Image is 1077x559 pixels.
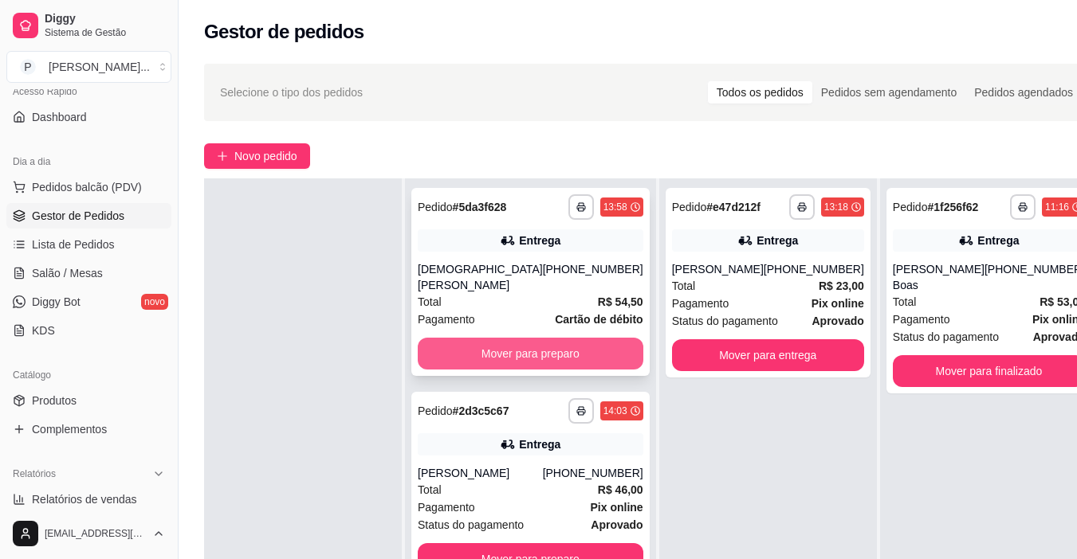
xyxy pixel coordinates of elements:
div: [PHONE_NUMBER] [764,261,864,277]
div: Entrega [757,233,798,248]
span: Pagamento [672,295,729,312]
div: Todos os pedidos [708,81,812,104]
strong: # 5da3f628 [453,201,507,213]
strong: # 2d3c5c67 [453,405,509,417]
span: Pagamento [418,498,475,516]
a: Diggy Botnovo [6,289,171,315]
div: Dia a dia [6,149,171,174]
strong: R$ 54,50 [598,295,643,308]
a: Dashboard [6,104,171,130]
span: Pedido [418,201,453,213]
div: 13:58 [603,201,627,213]
span: Sistema de Gestão [45,26,165,39]
a: Complementos [6,416,171,442]
strong: Pix online [591,501,643,514]
span: Pedido [418,405,453,417]
a: Relatórios de vendas [6,487,171,512]
a: DiggySistema de Gestão [6,6,171,45]
span: Lista de Pedidos [32,236,115,252]
div: Acesso Rápido [6,79,171,104]
div: [PERSON_NAME] Boas [893,261,985,293]
span: Total [672,277,696,295]
span: Status do pagamento [418,516,524,534]
strong: aprovado [591,518,643,531]
div: Catálogo [6,362,171,388]
span: Relatórios [13,467,56,480]
span: Total [418,293,442,311]
a: KDS [6,318,171,343]
div: 13:18 [824,201,848,213]
strong: Cartão de débito [555,313,643,326]
div: Entrega [519,436,560,452]
span: Diggy [45,12,165,26]
button: Mover para entrega [672,339,864,371]
strong: Pix online [812,297,864,310]
span: Pedido [893,201,928,213]
div: Entrega [519,233,560,248]
button: [EMAIL_ADDRESS][DOMAIN_NAME] [6,514,171,553]
strong: R$ 23,00 [819,279,864,292]
span: KDS [32,322,55,338]
span: P [20,59,36,75]
span: Status do pagamento [893,328,999,346]
span: Novo pedido [234,147,297,165]
span: plus [217,150,228,162]
span: Status do pagamento [672,312,778,330]
strong: R$ 46,00 [598,483,643,496]
strong: # 1f256f62 [927,201,978,213]
h2: Gestor de pedidos [204,19,364,45]
a: Lista de Pedidos [6,232,171,257]
div: 11:16 [1045,201,1069,213]
span: Total [418,481,442,498]
button: Novo pedido [204,143,310,169]
a: Produtos [6,388,171,413]
span: Diggy Bot [32,294,81,310]
div: [PHONE_NUMBER] [543,465,643,481]
div: 14:03 [603,405,627,417]
a: Gestor de Pedidos [6,203,171,229]
span: Produtos [32,393,77,408]
div: Entrega [977,233,1019,248]
span: Dashboard [32,109,87,125]
span: Salão / Mesas [32,265,103,281]
span: Pedido [672,201,707,213]
button: Mover para preparo [418,338,643,369]
span: Pedidos balcão (PDV) [32,179,142,195]
div: [PERSON_NAME] [418,465,543,481]
span: Gestor de Pedidos [32,208,124,224]
button: Select a team [6,51,171,83]
span: [EMAIL_ADDRESS][DOMAIN_NAME] [45,527,146,540]
div: [PERSON_NAME] [672,261,764,277]
strong: # e47d212f [706,201,761,213]
span: Selecione o tipo dos pedidos [220,84,363,101]
div: [PERSON_NAME] ... [49,59,150,75]
span: Pagamento [418,311,475,328]
span: Relatórios de vendas [32,491,137,507]
button: Pedidos balcão (PDV) [6,174,171,200]
div: Pedidos sem agendamento [812,81,965,104]
div: [DEMOGRAPHIC_DATA][PERSON_NAME] [418,261,543,293]
div: [PHONE_NUMBER] [543,261,643,293]
span: Complementos [32,421,107,437]
span: Total [893,293,917,311]
a: Salão / Mesas [6,260,171,286]
span: Pagamento [893,311,950,328]
strong: aprovado [812,315,863,327]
